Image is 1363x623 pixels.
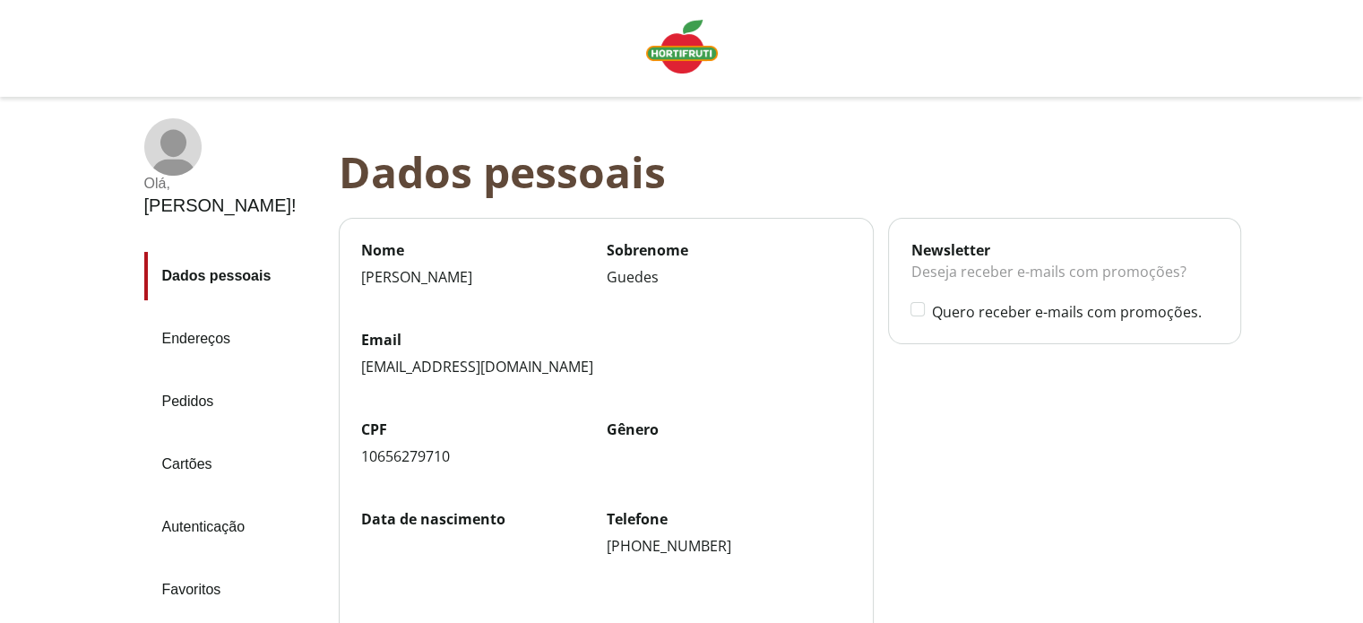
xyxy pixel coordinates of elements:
[639,13,725,84] a: Logo
[361,420,607,439] label: CPF
[144,195,297,216] div: [PERSON_NAME] !
[607,509,852,529] label: Telefone
[361,330,852,350] label: Email
[339,147,1255,196] div: Dados pessoais
[607,240,852,260] label: Sobrenome
[361,267,607,287] div: [PERSON_NAME]
[607,536,852,556] div: [PHONE_NUMBER]
[361,357,852,376] div: [EMAIL_ADDRESS][DOMAIN_NAME]
[144,440,324,489] a: Cartões
[361,240,607,260] label: Nome
[144,503,324,551] a: Autenticação
[144,377,324,426] a: Pedidos
[144,176,297,192] div: Olá ,
[646,20,718,74] img: Logo
[144,566,324,614] a: Favoritos
[361,446,607,466] div: 10656279710
[607,420,852,439] label: Gênero
[607,267,852,287] div: Guedes
[931,302,1218,322] label: Quero receber e-mails com promoções.
[144,252,324,300] a: Dados pessoais
[910,260,1218,301] div: Deseja receber e-mails com promoções?
[144,315,324,363] a: Endereços
[910,240,1218,260] div: Newsletter
[361,509,607,529] label: Data de nascimento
